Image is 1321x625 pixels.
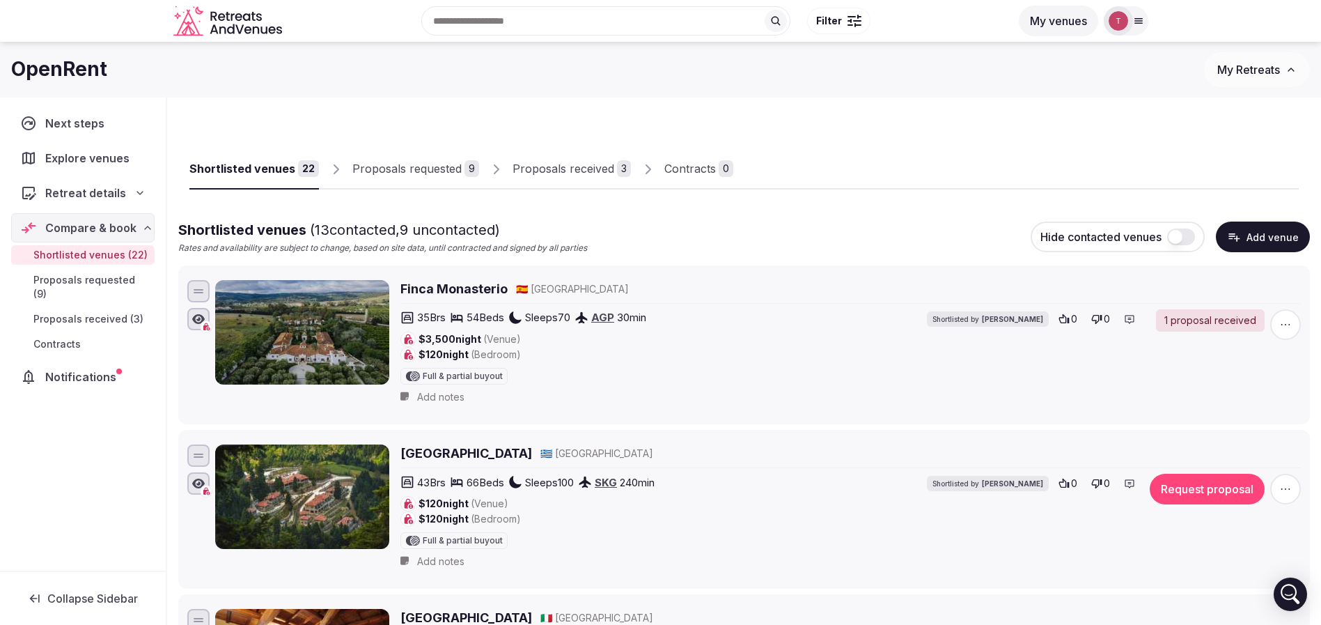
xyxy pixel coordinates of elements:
[11,309,155,329] a: Proposals received (3)
[1274,578,1307,611] div: Open Intercom Messenger
[525,310,570,325] span: Sleeps 70
[298,160,319,177] div: 22
[1040,230,1162,244] span: Hide contacted venues
[664,160,716,177] div: Contracts
[173,6,285,37] a: Visit the homepage
[555,611,653,625] span: [GEOGRAPHIC_DATA]
[982,479,1043,488] span: [PERSON_NAME]
[1217,63,1280,77] span: My Retreats
[423,372,503,380] span: Full & partial buyout
[1150,474,1265,504] button: Request proposal
[1071,477,1077,491] span: 0
[45,115,110,132] span: Next steps
[11,109,155,138] a: Next steps
[417,390,464,404] span: Add notes
[1019,14,1098,28] a: My venues
[467,310,504,325] span: 54 Beds
[352,160,462,177] div: Proposals requested
[1104,312,1110,326] span: 0
[419,348,521,362] span: $120 night
[467,475,504,490] span: 66 Beds
[555,447,653,461] span: [GEOGRAPHIC_DATA]
[47,592,138,605] span: Collapse Sidebar
[1087,474,1114,493] button: 0
[1054,309,1081,329] button: 0
[516,282,528,296] button: 🇪🇸
[11,583,155,614] button: Collapse Sidebar
[1204,52,1310,87] button: My Retreats
[664,149,733,190] a: Contracts0
[11,270,155,304] a: Proposals requested (9)
[540,612,552,624] span: 🇮🇹
[927,476,1049,491] div: Shortlisted by
[1104,477,1110,491] span: 0
[464,160,479,177] div: 9
[400,445,532,462] a: [GEOGRAPHIC_DATA]
[1071,312,1077,326] span: 0
[816,14,842,28] span: Filter
[11,362,155,392] a: Notifications
[11,334,155,354] a: Contracts
[45,219,136,236] span: Compare & book
[982,314,1043,324] span: [PERSON_NAME]
[531,282,629,296] span: [GEOGRAPHIC_DATA]
[540,447,552,459] span: 🇬🇷
[719,160,733,177] div: 0
[11,245,155,265] a: Shortlisted venues (22)
[419,497,508,511] span: $120 night
[417,310,446,325] span: 35 Brs
[471,497,508,509] span: (Venue)
[400,280,508,298] a: Finca Monasterio
[419,332,521,346] span: $3,500 night
[215,445,389,549] img: Montanema Handmade Village
[1109,11,1128,31] img: Thiago Martins
[516,283,528,295] span: 🇪🇸
[591,311,614,324] a: AGP
[417,555,464,569] span: Add notes
[1019,6,1098,36] button: My venues
[45,369,122,385] span: Notifications
[45,185,126,201] span: Retreat details
[310,222,500,238] span: ( 13 contacted, 9 uncontacted)
[513,160,614,177] div: Proposals received
[189,149,319,190] a: Shortlisted venues22
[540,447,552,461] button: 🇬🇷
[807,8,870,34] button: Filter
[11,144,155,173] a: Explore venues
[173,6,285,37] svg: Retreats and Venues company logo
[11,56,107,83] h1: OpenRent
[1087,309,1114,329] button: 0
[33,273,149,301] span: Proposals requested (9)
[1216,222,1310,252] button: Add venue
[483,333,521,345] span: (Venue)
[540,611,552,625] button: 🇮🇹
[178,242,587,254] p: Rates and availability are subject to change, based on site data, until contracted and signed by ...
[617,160,631,177] div: 3
[1156,309,1265,332] a: 1 proposal received
[417,475,446,490] span: 43 Brs
[45,150,135,167] span: Explore venues
[471,513,521,525] span: (Bedroom)
[352,149,479,190] a: Proposals requested9
[1054,474,1081,493] button: 0
[189,160,295,177] div: Shortlisted venues
[595,476,617,489] a: SKG
[471,348,521,360] span: (Bedroom)
[927,311,1049,327] div: Shortlisted by
[215,280,389,385] img: Finca Monasterio
[178,222,500,238] span: Shortlisted venues
[33,337,81,351] span: Contracts
[33,312,143,326] span: Proposals received (3)
[423,537,503,545] span: Full & partial buyout
[617,310,646,325] span: 30 min
[525,475,574,490] span: Sleeps 100
[419,512,521,526] span: $120 night
[620,475,655,490] span: 240 min
[513,149,631,190] a: Proposals received3
[33,248,148,262] span: Shortlisted venues (22)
